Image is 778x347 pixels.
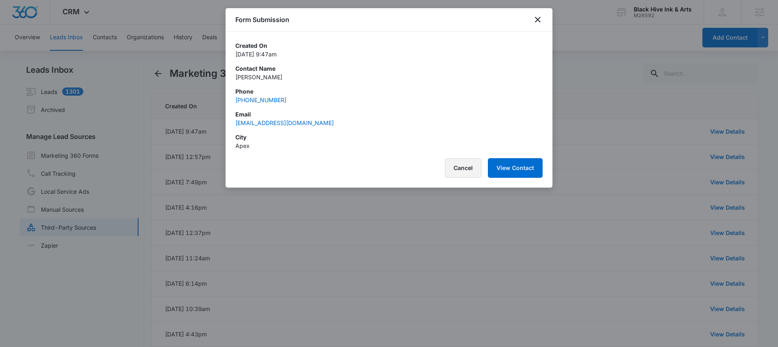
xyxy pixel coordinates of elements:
a: [EMAIL_ADDRESS][DOMAIN_NAME] [235,119,334,126]
p: Email [235,110,543,119]
a: [PHONE_NUMBER] [235,96,286,103]
p: Created On [235,41,543,50]
p: [DATE] 9:47am [235,50,543,58]
h1: Form Submission [235,15,289,25]
p: Contact Name [235,64,543,73]
p: Phone [235,87,543,96]
button: Cancel [445,158,481,178]
button: close [533,15,543,25]
p: City [235,133,543,141]
p: [PERSON_NAME] [235,73,543,81]
button: View Contact [488,158,543,178]
p: Apex [235,141,543,150]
